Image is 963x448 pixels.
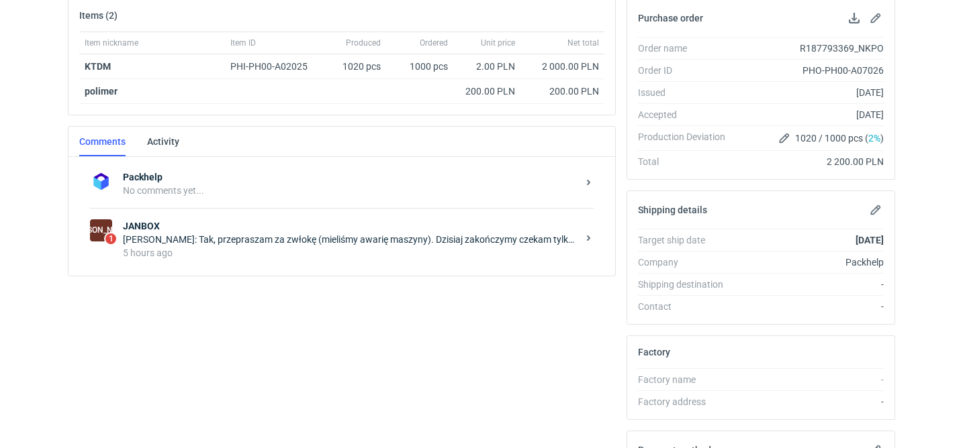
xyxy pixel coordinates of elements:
span: Unit price [481,38,515,48]
span: Item nickname [85,38,138,48]
strong: polimer [85,86,118,97]
div: Total [638,155,736,168]
button: Edit shipping details [868,202,884,218]
div: 200.00 PLN [459,85,515,98]
div: 5 hours ago [123,246,578,260]
div: Packhelp [736,256,884,269]
span: Ordered [420,38,448,48]
h2: Items (2) [79,10,118,21]
a: KTDM [85,61,111,72]
div: Company [638,256,736,269]
h2: Shipping details [638,205,707,215]
div: - [736,373,884,386]
span: 1 [105,233,116,244]
button: Edit purchase order [868,10,884,26]
div: Order name [638,42,736,55]
div: Contact [638,300,736,313]
div: Shipping destination [638,278,736,291]
div: [DATE] [736,86,884,99]
div: Accepted [638,108,736,121]
div: PHI-PH00-A02025 [230,60,320,73]
div: Target ship date [638,233,736,247]
button: Edit production Deviation [776,130,792,146]
div: JANBOX [90,219,112,241]
div: Factory name [638,373,736,386]
div: 2 000.00 PLN [526,60,599,73]
button: Download PO [846,10,862,26]
div: 2.00 PLN [459,60,515,73]
a: Comments [79,127,126,156]
div: - [736,300,884,313]
span: 1020 / 1000 pcs ( ) [795,131,884,145]
div: 1000 pcs [386,54,453,79]
a: Activity [147,127,179,156]
figcaption: [PERSON_NAME] [90,219,112,241]
div: 2 200.00 PLN [736,155,884,168]
h2: Purchase order [638,13,703,23]
div: 200.00 PLN [526,85,599,98]
div: Issued [638,86,736,99]
div: - [736,395,884,408]
strong: Packhelp [123,170,578,184]
div: No comments yet... [123,184,578,197]
div: 1020 pcs [326,54,386,79]
div: Production Deviation [638,130,736,146]
div: PHO-PH00-A07026 [736,64,884,77]
span: Net total [567,38,599,48]
div: [DATE] [736,108,884,121]
span: Item ID [230,38,256,48]
div: - [736,278,884,291]
h2: Factory [638,347,670,357]
div: R187793369_NKPO [736,42,884,55]
div: Order ID [638,64,736,77]
strong: JANBOX [123,219,578,233]
span: Produced [346,38,381,48]
img: Packhelp [90,170,112,192]
span: 2% [868,133,880,144]
div: Factory address [638,395,736,408]
strong: [DATE] [856,235,884,245]
div: [PERSON_NAME]: Tak, przepraszam za zwłokę (mieliśmy awarię maszyny). Dzisiaj zakończymy czekam ty... [123,233,578,246]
